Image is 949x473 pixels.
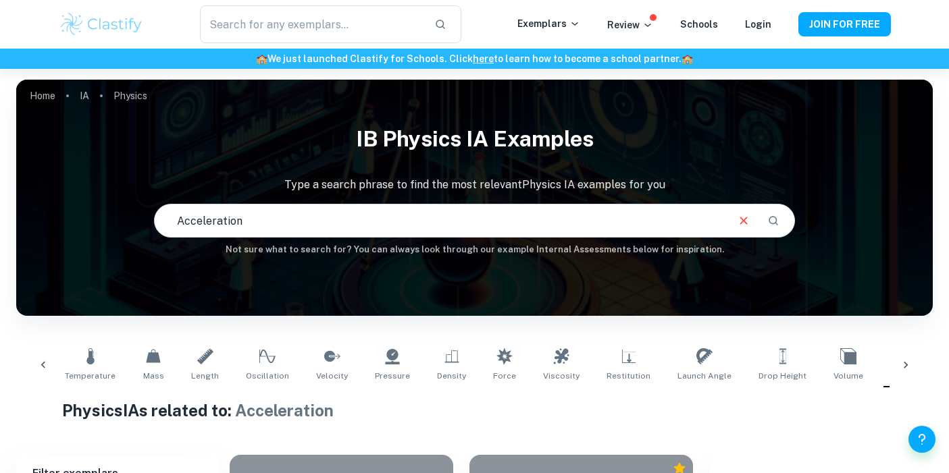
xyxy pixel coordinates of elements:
a: Schools [680,19,718,30]
span: Restitution [607,370,650,382]
button: Clear [731,208,756,233]
button: JOIN FOR FREE [798,12,891,36]
button: Search [762,209,785,232]
span: Temperature [65,370,116,382]
p: Type a search phrase to find the most relevant Physics IA examples for you [16,177,933,193]
span: Acceleration [235,401,334,420]
input: E.g. harmonic motion analysis, light diffraction experiments, sliding objects down a ramp... [155,202,726,240]
h6: Not sure what to search for? You can always look through our example Internal Assessments below f... [16,243,933,256]
a: Login [745,19,771,30]
span: Velocity [316,370,348,382]
span: Mass [143,370,164,382]
span: Launch Angle [677,370,732,382]
a: IA [80,86,89,105]
span: Volume [833,370,863,382]
h1: IB Physics IA examples [16,117,933,161]
span: 🏫 [256,53,267,64]
span: 🏫 [682,53,693,64]
p: Physics [113,88,147,103]
a: Home [30,86,55,105]
h6: We just launched Clastify for Schools. Click to learn how to become a school partner. [3,51,946,66]
p: Exemplars [517,16,580,31]
span: Density [437,370,466,382]
span: Drop Height [759,370,806,382]
h1: Physics IAs related to: [62,398,887,422]
span: Oscillation [246,370,289,382]
a: here [473,53,494,64]
input: Search for any exemplars... [200,5,423,43]
span: Viscosity [543,370,580,382]
button: Help and Feedback [908,426,935,453]
span: Force [493,370,516,382]
img: Clastify logo [59,11,145,38]
span: Pressure [375,370,410,382]
span: Length [191,370,219,382]
p: Review [607,18,653,32]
